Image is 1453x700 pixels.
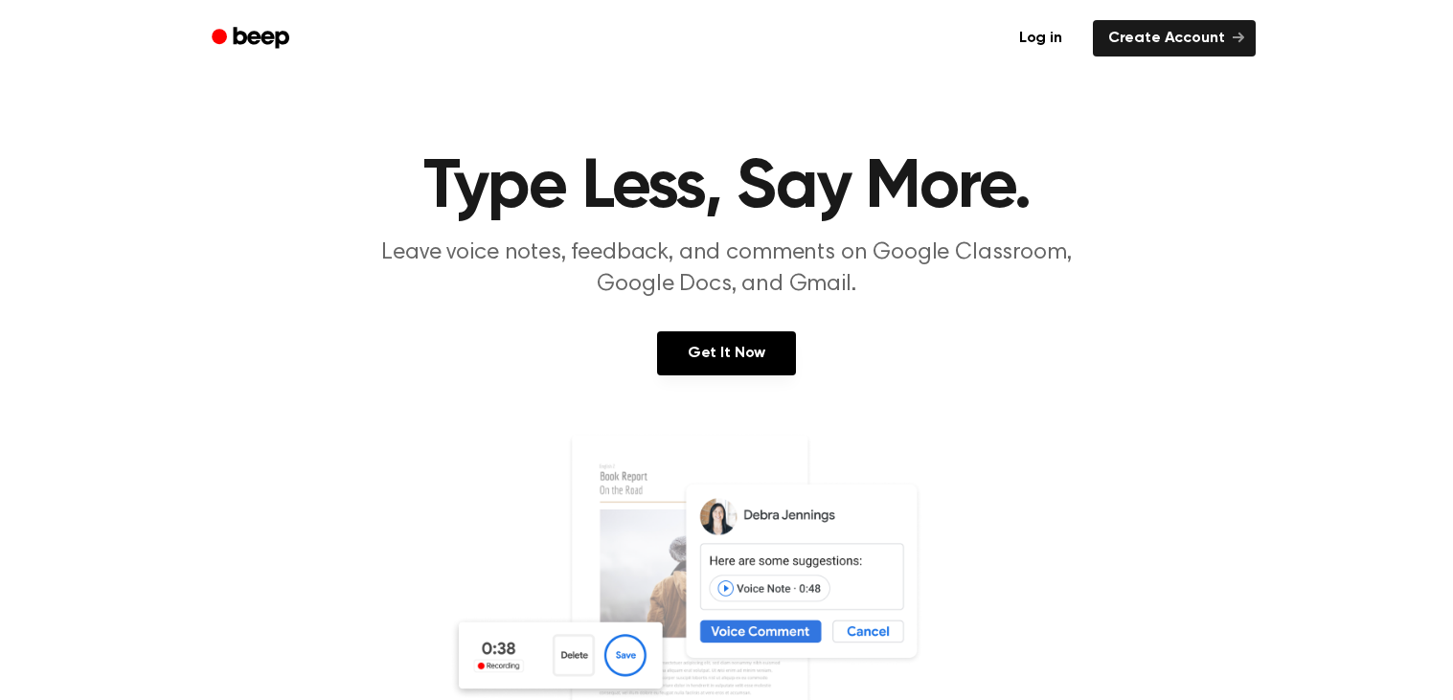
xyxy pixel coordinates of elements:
[359,237,1095,301] p: Leave voice notes, feedback, and comments on Google Classroom, Google Docs, and Gmail.
[657,331,796,375] a: Get It Now
[1093,20,1256,56] a: Create Account
[1000,16,1081,60] a: Log in
[198,20,306,57] a: Beep
[237,153,1217,222] h1: Type Less, Say More.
